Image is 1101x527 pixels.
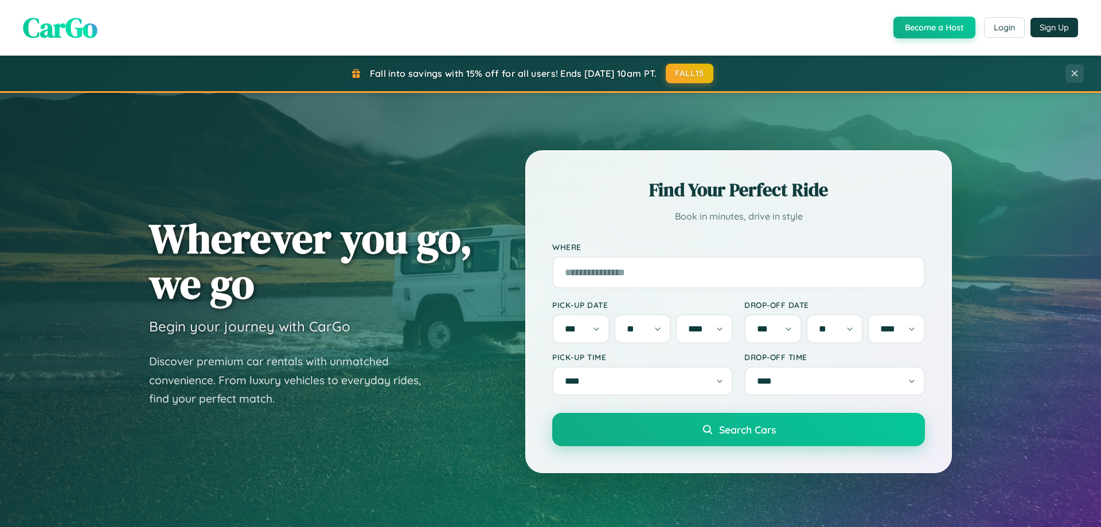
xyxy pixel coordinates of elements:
button: Become a Host [893,17,975,38]
button: Login [984,17,1025,38]
button: Search Cars [552,413,925,446]
h2: Find Your Perfect Ride [552,177,925,202]
label: Where [552,242,925,252]
button: Sign Up [1030,18,1078,37]
h1: Wherever you go, we go [149,216,473,306]
label: Pick-up Date [552,300,733,310]
h3: Begin your journey with CarGo [149,318,350,335]
label: Pick-up Time [552,352,733,362]
span: CarGo [23,9,97,46]
span: Search Cars [719,423,776,436]
button: FALL15 [666,64,714,83]
p: Book in minutes, drive in style [552,208,925,225]
label: Drop-off Date [744,300,925,310]
span: Fall into savings with 15% off for all users! Ends [DATE] 10am PT. [370,68,657,79]
label: Drop-off Time [744,352,925,362]
p: Discover premium car rentals with unmatched convenience. From luxury vehicles to everyday rides, ... [149,352,436,408]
